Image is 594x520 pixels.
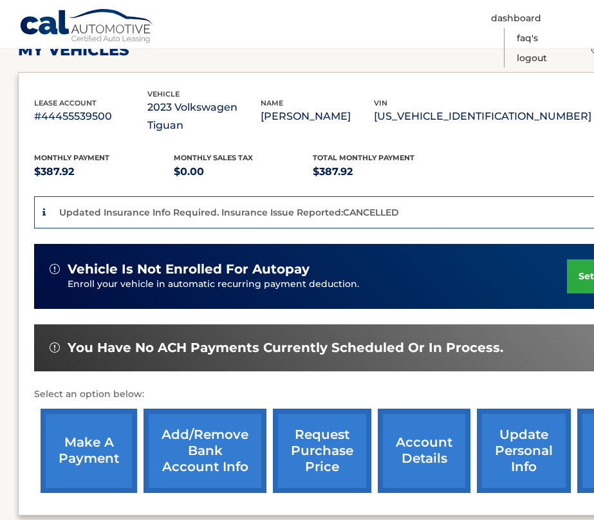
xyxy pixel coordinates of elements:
[374,98,387,107] span: vin
[41,409,137,493] a: make a payment
[174,153,253,162] span: Monthly sales Tax
[18,41,129,60] h2: my vehicles
[378,409,470,493] a: account details
[147,98,261,135] p: 2023 Volkswagen Tiguan
[491,8,541,28] a: Dashboard
[313,163,452,181] p: $387.92
[313,153,414,162] span: Total Monthly Payment
[34,163,174,181] p: $387.92
[68,340,503,356] span: You have no ACH payments currently scheduled or in process.
[174,163,313,181] p: $0.00
[374,107,591,125] p: [US_VEHICLE_IDENTIFICATION_NUMBER]
[34,153,109,162] span: Monthly Payment
[144,409,266,493] a: Add/Remove bank account info
[261,107,374,125] p: [PERSON_NAME]
[517,48,547,68] a: Logout
[477,409,571,493] a: update personal info
[50,342,60,353] img: alert-white.svg
[34,107,147,125] p: #44455539500
[34,98,97,107] span: lease account
[50,264,60,274] img: alert-white.svg
[59,207,399,218] p: Updated Insurance Info Required. Insurance Issue Reported:CANCELLED
[19,8,154,46] a: Cal Automotive
[517,28,538,48] a: FAQ's
[147,89,180,98] span: vehicle
[68,261,310,277] span: vehicle is not enrolled for autopay
[261,98,283,107] span: name
[273,409,371,493] a: request purchase price
[68,277,567,292] p: Enroll your vehicle in automatic recurring payment deduction.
